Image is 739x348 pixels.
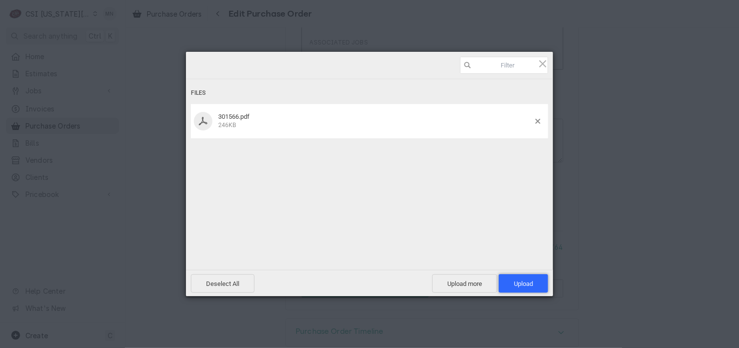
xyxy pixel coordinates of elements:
[432,274,497,293] span: Upload more
[460,57,548,74] input: Filter
[215,113,535,129] div: 301566.pdf
[191,84,548,102] div: Files
[537,58,548,69] span: Click here or hit ESC to close picker
[218,113,250,120] span: 301566.pdf
[499,274,548,293] span: Upload
[191,274,254,293] span: Deselect All
[218,122,236,129] span: 246KB
[514,280,533,287] span: Upload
